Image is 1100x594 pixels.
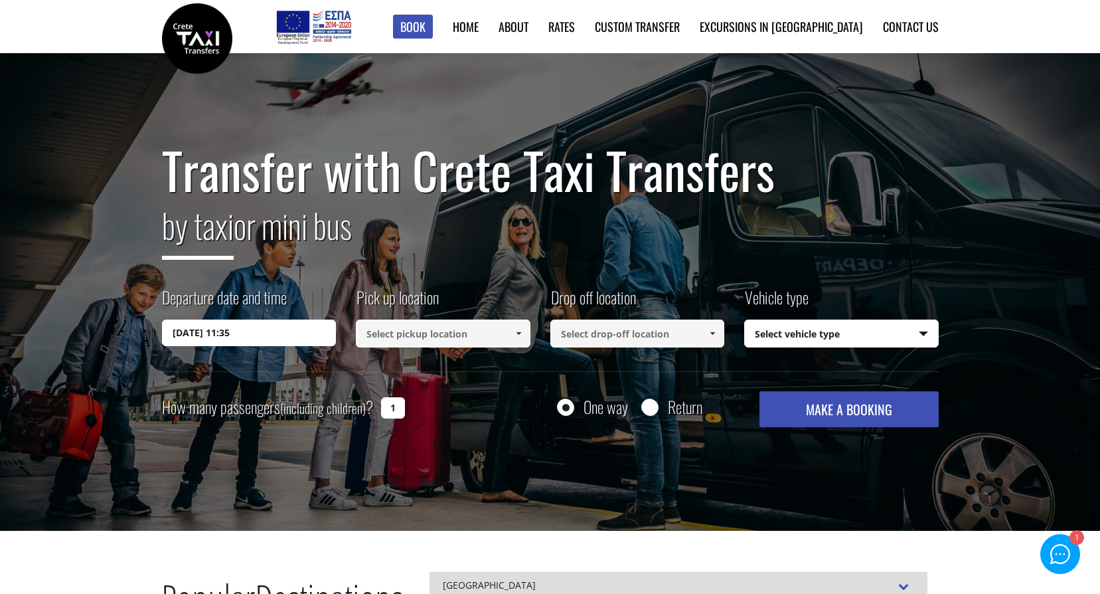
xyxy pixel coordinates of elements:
h2: or mini bus [162,198,939,270]
a: Home [453,18,479,35]
input: Select pickup location [356,320,530,347]
span: by taxi [162,200,234,260]
input: Select drop-off location [550,320,725,347]
button: MAKE A BOOKING [759,391,938,427]
label: Drop off location [550,286,636,320]
div: 1 [1069,532,1083,545]
a: Rates [548,18,575,35]
a: Contact us [883,18,939,35]
a: Excursions in [GEOGRAPHIC_DATA] [700,18,863,35]
a: Book [393,15,433,39]
small: (including children) [280,398,366,418]
img: Crete Taxi Transfers | Safe Taxi Transfer Services from to Heraklion Airport, Chania Airport, Ret... [162,3,232,74]
label: Departure date and time [162,286,287,320]
span: Select vehicle type [745,320,938,348]
label: Pick up location [356,286,439,320]
a: Custom Transfer [595,18,680,35]
label: How many passengers ? [162,391,373,424]
label: Return [668,399,702,415]
a: Crete Taxi Transfers | Safe Taxi Transfer Services from to Heraklion Airport, Chania Airport, Ret... [162,30,232,44]
a: Show All Items [507,320,529,347]
a: About [499,18,528,35]
h1: Transfer with Crete Taxi Transfers [162,142,939,198]
label: Vehicle type [744,286,809,320]
img: e-bannersEUERDF180X90.jpg [274,7,353,47]
a: Show All Items [702,320,724,347]
label: One way [584,399,628,415]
